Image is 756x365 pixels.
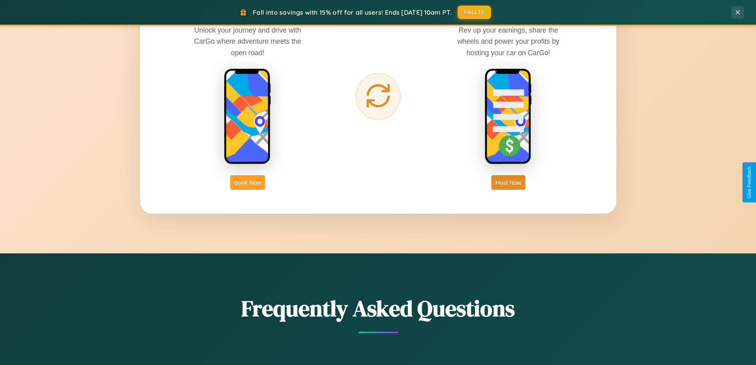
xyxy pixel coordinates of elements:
button: Book Now [230,175,265,190]
span: Fall into savings with 15% off for all users! Ends [DATE] 10am PT. [253,8,452,16]
p: Unlock your journey and drive with CarGo where adventure meets the open road! [188,25,307,58]
img: host phone [485,68,532,165]
button: FALL15 [458,6,491,19]
img: rent phone [224,68,271,165]
div: Give Feedback [746,166,752,199]
h2: Frequently Asked Questions [140,293,616,324]
p: Rev up your earnings, share the wheels and power your profits by hosting your car on CarGo! [449,25,568,58]
button: Host Now [491,175,525,190]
